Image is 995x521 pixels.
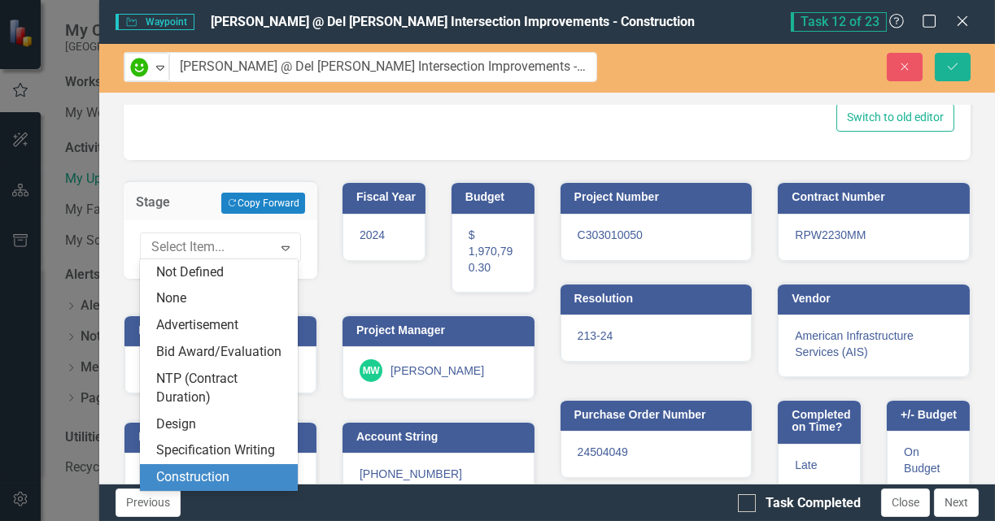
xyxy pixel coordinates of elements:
span: 2024 [360,228,385,241]
h3: Completed on Time? [792,409,853,434]
div: None [156,289,288,308]
h3: +/- Budget [901,409,962,421]
div: NTP (Contract Duration) [156,370,288,407]
h3: Stage [136,195,181,210]
button: Copy Forward [221,193,305,214]
span: Waypoint [116,14,194,30]
h3: Account String [356,431,526,443]
p: NTP Issued [DATE] Scheduled Completion [DATE] (Behind Schedule) Contract Amount: $1,970,790.30 (O... [4,56,807,134]
span: Task 12 of 23 [791,12,887,32]
div: [PERSON_NAME] [391,363,484,379]
li: Minor punch list items in progress. [37,199,807,219]
h3: Department [138,324,308,336]
span: RPW2230MM [795,228,866,241]
div: Bid Award/Evaluation [156,343,288,362]
button: Next [934,488,979,517]
div: MW [360,359,382,382]
h3: Vendor [792,293,962,305]
strong: New traffic signal & intersection improvements - Construction Phase. This is a City-funded projec... [4,7,756,40]
span: 213-24 [578,329,613,342]
span: [DATE] - Signals are fully operational. [37,182,268,196]
span: 24504049 [578,445,628,458]
span: [PERSON_NAME] @ Del [PERSON_NAME] Intersection Improvements - Construction [211,14,695,29]
span: C303010050 [578,228,643,241]
div: Design [156,415,288,434]
h3: Inspector [138,431,308,443]
button: Switch to old editor [836,103,954,132]
div: Advertisement [156,316,288,335]
div: Not Defined [156,263,288,282]
h3: Project Number [574,191,744,203]
span: $ 1,970,790.30 [469,228,513,274]
button: Close [881,488,930,517]
span: [PHONE_NUMBER] [360,467,462,480]
span: Late [795,458,817,471]
h3: Fiscal Year [356,191,417,203]
li: Sub-contractor is working on As-built Plans. [37,219,807,238]
strong: Project Status (as of [DATE]): [4,150,185,163]
h3: Budget [465,191,526,203]
div: Specification Writing [156,441,288,460]
img: Completed [129,58,149,77]
div: Task Completed [766,494,861,513]
h3: Contract Number [792,191,962,203]
input: This field is required [169,52,597,82]
h3: Resolution [574,293,744,305]
span: On Budget [904,445,940,475]
h3: Project Manager [356,324,526,336]
div: Construction [156,468,288,487]
span: American Infrastructure Services (AIS) [795,329,914,358]
button: Previous [116,488,181,517]
h3: Purchase Order Number [574,409,744,421]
